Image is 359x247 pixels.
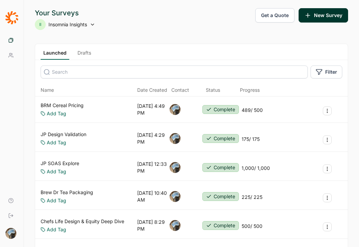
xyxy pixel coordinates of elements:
[311,66,342,78] button: Filter
[137,161,167,174] div: [DATE] 12:33 PM
[48,21,87,28] span: Insomnia Insights
[242,136,260,143] div: 175 / 175
[137,103,167,116] div: [DATE] 4:49 PM
[35,8,95,18] div: Your Surveys
[202,163,239,172] button: Complete
[41,66,308,78] input: Search
[75,49,94,60] a: Drafts
[255,8,295,23] button: Get a Quote
[170,162,181,173] img: ocn8z7iqvmiiaveqkfqd.png
[137,132,167,145] div: [DATE] 4:29 PM
[323,222,332,231] button: Survey Actions
[170,191,181,202] img: ocn8z7iqvmiiaveqkfqd.png
[242,165,270,172] div: 1,000 / 1,000
[5,228,16,239] img: ocn8z7iqvmiiaveqkfqd.png
[47,168,66,175] a: Add Tag
[41,102,84,109] a: BRM Cereal Pricing
[137,219,167,232] div: [DATE] 8:29 PM
[137,87,167,93] span: Date Created
[47,139,66,146] a: Add Tag
[242,107,263,114] div: 489 / 500
[47,226,66,233] a: Add Tag
[299,8,348,23] button: New Survey
[41,189,93,196] a: Brew Dr Tea Packaging
[47,110,66,117] a: Add Tag
[323,164,332,173] button: Survey Actions
[323,193,332,202] button: Survey Actions
[242,194,262,201] div: 225 / 225
[323,135,332,144] button: Survey Actions
[137,190,167,203] div: [DATE] 10:40 AM
[170,220,181,231] img: ocn8z7iqvmiiaveqkfqd.png
[206,87,220,93] div: Status
[170,133,181,144] img: ocn8z7iqvmiiaveqkfqd.png
[41,218,124,225] a: Chefs Life Design & Equity Deep Dive
[35,19,46,30] div: II
[170,104,181,115] img: ocn8z7iqvmiiaveqkfqd.png
[41,160,79,167] a: JP SOAS Explore
[41,131,86,138] a: JP Design Validation
[202,221,239,230] button: Complete
[323,106,332,115] button: Survey Actions
[202,134,239,143] button: Complete
[242,223,262,230] div: 500 / 500
[171,87,189,93] div: Contact
[47,197,66,204] a: Add Tag
[202,105,239,114] button: Complete
[41,49,69,60] a: Launched
[41,87,54,93] span: Name
[325,69,337,75] span: Filter
[240,87,260,93] div: Progress
[202,192,239,201] button: Complete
